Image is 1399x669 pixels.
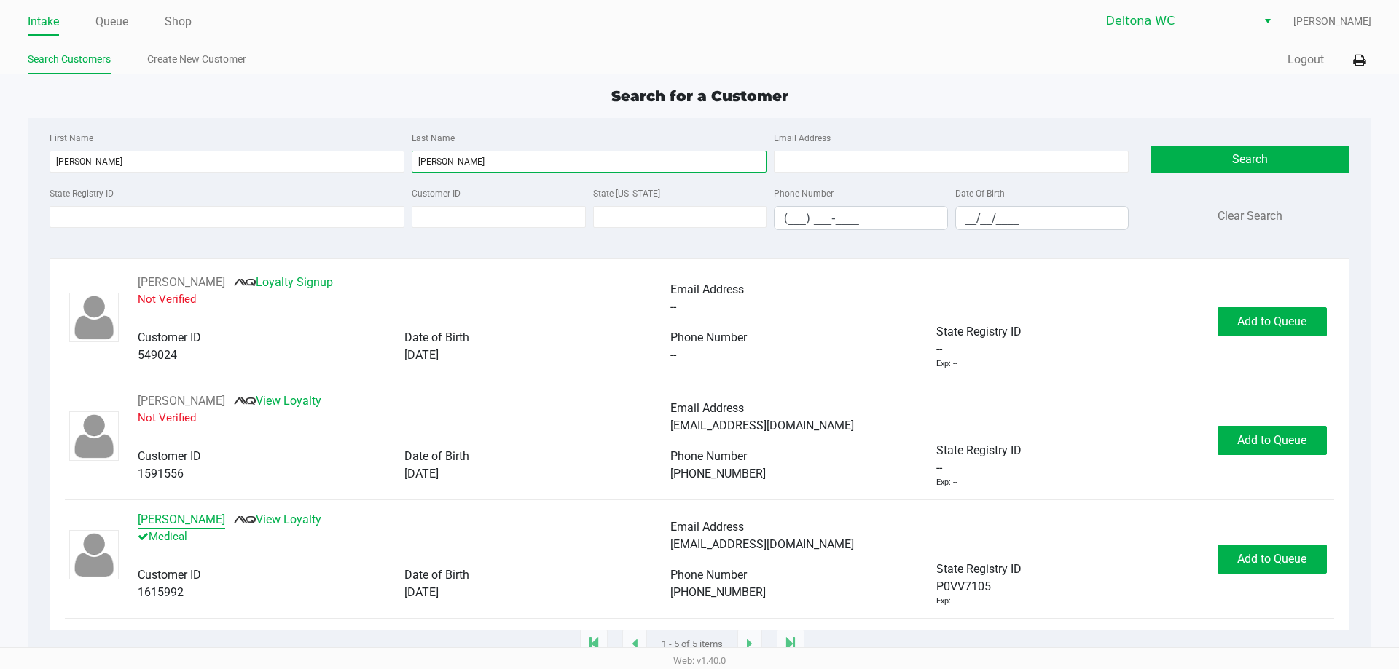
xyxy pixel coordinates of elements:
[412,187,461,200] label: Customer ID
[1218,426,1327,455] button: Add to Queue
[673,655,726,666] span: Web: v1.40.0
[737,630,762,659] app-submit-button: Next
[670,568,747,582] span: Phone Number
[138,467,184,480] span: 1591556
[1218,207,1282,225] button: Clear Search
[670,282,744,296] span: Email Address
[670,348,676,362] span: --
[593,187,660,200] label: State [US_STATE]
[774,206,948,230] kendo-maskedtextbox: Format: (999) 999-9999
[1293,14,1371,29] span: [PERSON_NAME]
[777,630,804,659] app-submit-button: Move to last page
[404,585,439,599] span: [DATE]
[775,207,947,229] input: Format: (999) 999-9999
[670,449,747,463] span: Phone Number
[662,637,723,652] span: 1 - 5 of 5 items
[1151,146,1349,173] button: Search
[138,585,184,599] span: 1615992
[404,449,469,463] span: Date of Birth
[955,206,1129,230] kendo-maskedtextbox: Format: MM/DD/YYYY
[936,578,991,595] span: P0VV7105
[670,537,854,551] span: [EMAIL_ADDRESS][DOMAIN_NAME]
[956,207,1129,229] input: Format: MM/DD/YYYY
[28,12,59,32] a: Intake
[165,12,192,32] a: Shop
[138,449,201,463] span: Customer ID
[50,187,114,200] label: State Registry ID
[1218,545,1327,574] button: Add to Queue
[936,443,1022,457] span: State Registry ID
[138,568,201,582] span: Customer ID
[670,300,676,314] span: --
[936,477,957,489] div: Exp: --
[670,401,744,415] span: Email Address
[138,291,670,312] p: Not Verified
[404,348,439,362] span: [DATE]
[234,512,321,526] a: View Loyalty
[1237,314,1306,328] span: Add to Queue
[774,187,834,200] label: Phone Number
[670,520,744,534] span: Email Address
[611,87,788,105] span: Search for a Customer
[1106,12,1248,30] span: Deltona WC
[670,585,766,599] span: [PHONE_NUMBER]
[138,348,177,362] span: 549024
[774,132,831,145] label: Email Address
[936,595,957,608] div: Exp: --
[1288,51,1324,68] button: Logout
[936,562,1022,576] span: State Registry ID
[936,325,1022,339] span: State Registry ID
[1237,433,1306,447] span: Add to Queue
[670,419,854,432] span: [EMAIL_ADDRESS][DOMAIN_NAME]
[622,630,647,659] app-submit-button: Previous
[670,330,747,344] span: Phone Number
[670,467,766,480] span: [PHONE_NUMBER]
[936,341,942,358] span: --
[1257,8,1278,34] button: Select
[138,410,670,430] p: Not Verified
[138,274,225,291] button: See customer info
[955,187,1005,200] label: Date Of Birth
[138,511,225,529] button: See customer info
[1218,307,1327,336] button: Add to Queue
[404,568,469,582] span: Date of Birth
[936,358,957,371] div: Exp: --
[138,330,201,344] span: Customer ID
[138,529,670,549] p: Medical
[234,275,333,289] a: Loyalty Signup
[404,330,469,344] span: Date of Birth
[147,50,246,68] a: Create New Customer
[404,467,439,480] span: [DATE]
[936,459,942,477] span: --
[1237,552,1306,566] span: Add to Queue
[50,132,93,145] label: First Name
[28,50,111,68] a: Search Customers
[95,12,128,32] a: Queue
[412,132,455,145] label: Last Name
[138,392,225,410] button: See customer info
[580,630,608,659] app-submit-button: Move to first page
[234,394,321,408] a: View Loyalty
